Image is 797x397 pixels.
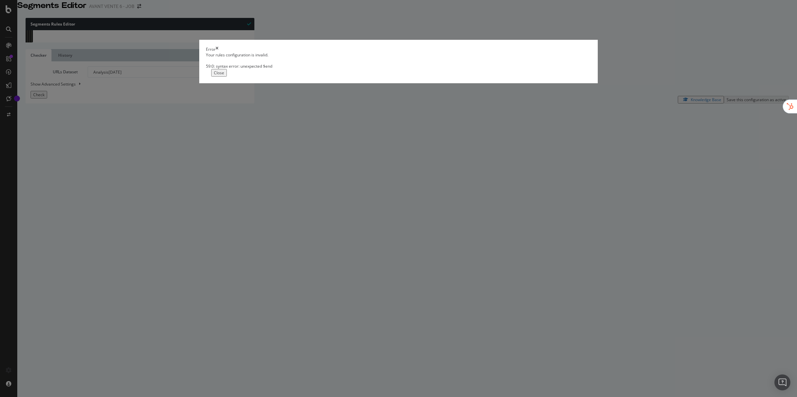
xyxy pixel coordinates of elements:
div: 59:0: syntax error: unexpected $end [206,63,591,69]
div: Open Intercom Messenger [774,374,790,390]
div: Close [214,70,224,76]
button: Close [211,69,227,77]
div: modal [199,40,598,84]
div: Error [206,46,216,52]
div: Your rules configuration is invalid. [206,52,591,58]
div: times [216,46,219,52]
